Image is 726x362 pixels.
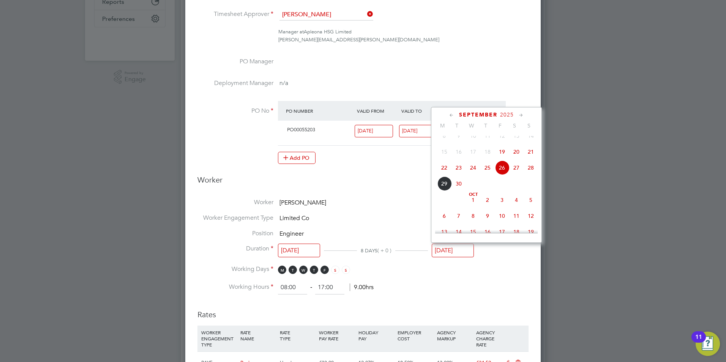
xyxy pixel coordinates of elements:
[480,225,495,239] span: 16
[524,225,538,239] span: 19
[435,122,450,129] span: M
[399,125,437,137] input: Select one
[199,326,238,351] div: WORKER ENGAGEMENT TYPE
[197,265,273,273] label: Working Days
[396,326,435,345] div: EMPLOYER COST
[287,126,315,133] span: PO00055203
[279,9,373,20] input: Search for...
[279,214,309,222] span: Limited Co
[304,28,352,35] span: Apleona HSG Limited
[399,104,444,118] div: Valid To
[357,326,396,345] div: HOLIDAY PAY
[466,193,480,207] span: 1
[509,145,524,159] span: 20
[197,214,273,222] label: Worker Engagement Type
[524,161,538,175] span: 28
[197,198,273,206] label: Worker
[278,244,320,258] input: Select one
[355,104,399,118] div: Valid From
[466,193,480,197] span: Oct
[197,175,529,191] h3: Worker
[480,129,495,143] span: 11
[279,199,326,206] span: [PERSON_NAME]
[495,225,509,239] span: 17
[317,326,356,345] div: WORKER PAY RATE
[509,161,524,175] span: 27
[350,283,374,291] span: 9.00hrs
[480,145,495,159] span: 18
[495,161,509,175] span: 26
[197,230,273,238] label: Position
[377,247,391,254] span: ( + 0 )
[464,122,478,129] span: W
[466,209,480,223] span: 8
[459,112,497,118] span: September
[437,145,451,159] span: 15
[495,145,509,159] span: 19
[342,266,350,274] span: S
[278,266,286,274] span: M
[278,36,439,43] span: [PERSON_NAME][EMAIL_ADDRESS][PERSON_NAME][DOMAIN_NAME]
[509,129,524,143] span: 13
[197,245,273,253] label: Duration
[478,122,493,129] span: T
[451,209,466,223] span: 7
[437,161,451,175] span: 22
[443,104,488,118] div: Expiry
[696,332,720,356] button: Open Resource Center, 11 new notifications
[278,326,317,345] div: RATE TYPE
[437,225,451,239] span: 13
[495,193,509,207] span: 3
[310,266,318,274] span: T
[509,193,524,207] span: 4
[500,112,514,118] span: 2025
[355,125,393,137] input: Select one
[451,161,466,175] span: 23
[197,79,273,87] label: Deployment Manager
[451,145,466,159] span: 16
[437,129,451,143] span: 8
[437,176,451,191] span: 29
[450,122,464,129] span: T
[197,302,529,320] h3: Rates
[451,176,466,191] span: 30
[432,244,474,258] input: Select one
[331,266,339,274] span: S
[524,209,538,223] span: 12
[695,337,702,347] div: 11
[451,225,466,239] span: 14
[480,193,495,207] span: 2
[197,107,273,115] label: PO No
[524,129,538,143] span: 14
[309,283,314,291] span: ‐
[278,152,316,164] button: Add PO
[289,266,297,274] span: T
[197,10,273,18] label: Timesheet Approver
[320,266,329,274] span: F
[278,28,304,35] span: Manager at
[493,122,507,129] span: F
[315,281,344,294] input: 17:00
[524,193,538,207] span: 5
[279,79,288,87] span: n/a
[451,129,466,143] span: 9
[522,122,536,129] span: S
[509,209,524,223] span: 11
[197,283,273,291] label: Working Hours
[509,225,524,239] span: 18
[524,145,538,159] span: 21
[495,129,509,143] span: 12
[197,58,273,66] label: PO Manager
[466,161,480,175] span: 24
[437,209,451,223] span: 6
[361,247,377,254] span: 8 DAYS
[466,225,480,239] span: 15
[284,104,355,118] div: PO Number
[466,145,480,159] span: 17
[507,122,522,129] span: S
[474,326,500,351] div: AGENCY CHARGE RATE
[238,326,278,345] div: RATE NAME
[435,326,474,345] div: AGENCY MARKUP
[495,209,509,223] span: 10
[466,129,480,143] span: 10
